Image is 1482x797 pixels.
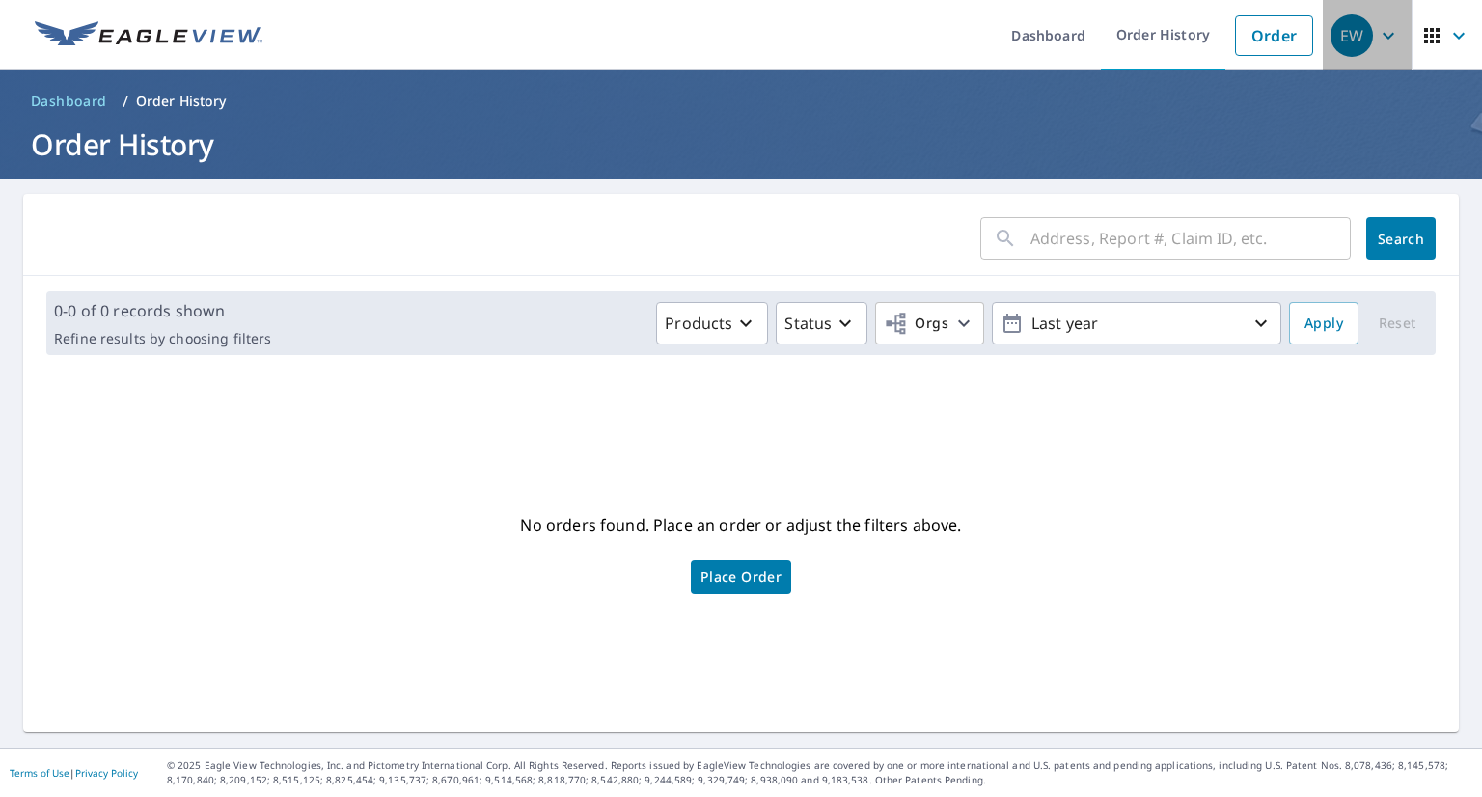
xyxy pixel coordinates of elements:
div: EW [1331,14,1373,57]
span: Apply [1304,312,1343,336]
a: Terms of Use [10,766,69,780]
span: Place Order [700,572,782,582]
button: Apply [1289,302,1358,344]
p: No orders found. Place an order or adjust the filters above. [520,509,961,540]
button: Last year [992,302,1281,344]
p: | [10,767,138,779]
a: Order [1235,15,1313,56]
span: Search [1382,230,1420,248]
a: Place Order [691,560,791,594]
p: Order History [136,92,227,111]
a: Privacy Policy [75,766,138,780]
p: Refine results by choosing filters [54,330,271,347]
p: Status [784,312,832,335]
a: Dashboard [23,86,115,117]
p: Products [665,312,732,335]
img: EV Logo [35,21,262,50]
button: Status [776,302,867,344]
h1: Order History [23,124,1459,164]
input: Address, Report #, Claim ID, etc. [1030,211,1351,265]
p: © 2025 Eagle View Technologies, Inc. and Pictometry International Corp. All Rights Reserved. Repo... [167,758,1472,787]
span: Dashboard [31,92,107,111]
li: / [123,90,128,113]
button: Products [656,302,768,344]
button: Orgs [875,302,984,344]
button: Search [1366,217,1436,260]
nav: breadcrumb [23,86,1459,117]
span: Orgs [884,312,948,336]
p: 0-0 of 0 records shown [54,299,271,322]
p: Last year [1024,307,1249,341]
